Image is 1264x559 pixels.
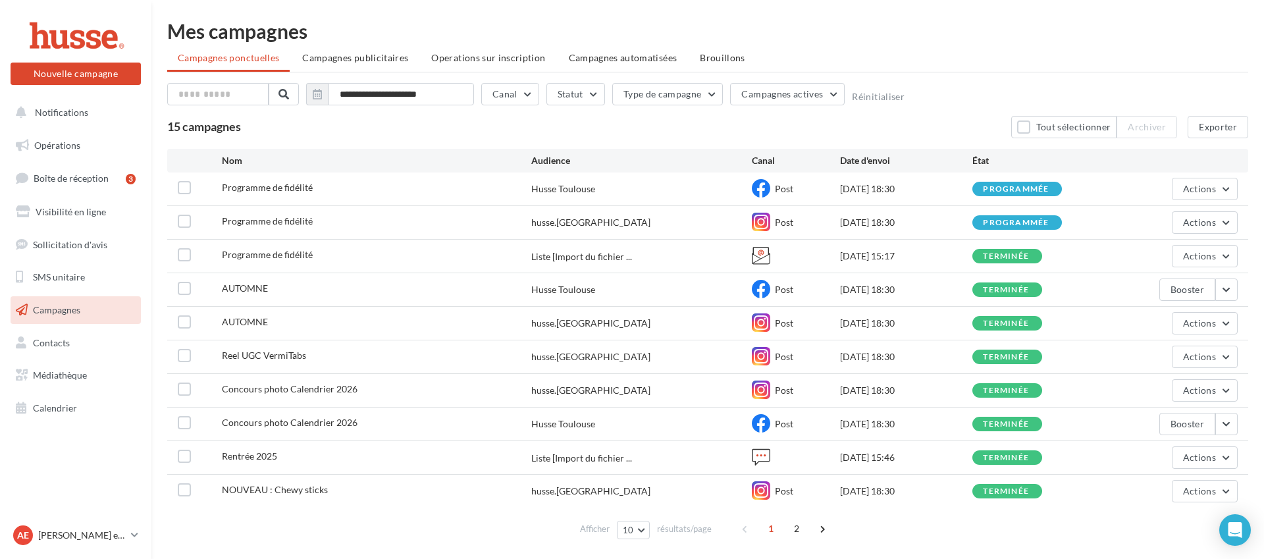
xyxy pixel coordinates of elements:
[8,296,144,324] a: Campagnes
[1183,385,1216,396] span: Actions
[531,216,650,229] div: husse.[GEOGRAPHIC_DATA]
[840,485,972,498] div: [DATE] 18:30
[431,52,545,63] span: Operations sur inscription
[1183,250,1216,261] span: Actions
[840,283,972,296] div: [DATE] 18:30
[983,185,1049,194] div: programmée
[1183,183,1216,194] span: Actions
[33,304,80,315] span: Campagnes
[972,154,1105,167] div: État
[612,83,724,105] button: Type de campagne
[167,21,1248,41] div: Mes campagnes
[752,154,840,167] div: Canal
[760,518,781,539] span: 1
[222,249,313,260] span: Programme de fidélité
[33,238,107,250] span: Sollicitation d'avis
[775,418,793,429] span: Post
[33,271,85,282] span: SMS unitaire
[983,420,1029,429] div: terminée
[983,219,1049,227] div: programmée
[1188,116,1248,138] button: Exporter
[8,361,144,389] a: Médiathèque
[36,206,106,217] span: Visibilité en ligne
[840,154,972,167] div: Date d'envoi
[8,329,144,357] a: Contacts
[531,283,595,296] div: Husse Toulouse
[11,63,141,85] button: Nouvelle campagne
[775,485,793,496] span: Post
[8,164,144,192] a: Boîte de réception3
[1183,317,1216,329] span: Actions
[1172,446,1238,469] button: Actions
[657,523,712,535] span: résultats/page
[983,386,1029,395] div: terminée
[840,384,972,397] div: [DATE] 18:30
[8,394,144,422] a: Calendrier
[222,383,357,394] span: Concours photo Calendrier 2026
[1183,452,1216,463] span: Actions
[1117,116,1177,138] button: Archiver
[8,263,144,291] a: SMS unitaire
[8,132,144,159] a: Opérations
[222,215,313,226] span: Programme de fidélité
[852,92,905,102] button: Réinitialiser
[840,182,972,196] div: [DATE] 18:30
[840,417,972,431] div: [DATE] 18:30
[983,487,1029,496] div: terminée
[11,523,141,548] a: Ae [PERSON_NAME] et [PERSON_NAME]
[1172,178,1238,200] button: Actions
[840,216,972,229] div: [DATE] 18:30
[126,174,136,184] div: 3
[531,485,650,498] div: husse.[GEOGRAPHIC_DATA]
[33,402,77,413] span: Calendrier
[741,88,823,99] span: Campagnes actives
[38,529,126,542] p: [PERSON_NAME] et [PERSON_NAME]
[1183,351,1216,362] span: Actions
[8,231,144,259] a: Sollicitation d'avis
[8,99,138,126] button: Notifications
[33,369,87,381] span: Médiathèque
[775,317,793,329] span: Post
[775,351,793,362] span: Post
[531,317,650,330] div: husse.[GEOGRAPHIC_DATA]
[222,484,328,495] span: NOUVEAU : Chewy sticks
[983,353,1029,361] div: terminée
[531,452,632,465] span: Liste [Import du fichier ...
[1172,211,1238,234] button: Actions
[775,183,793,194] span: Post
[222,450,277,462] span: Rentrée 2025
[1172,245,1238,267] button: Actions
[1172,312,1238,334] button: Actions
[775,385,793,396] span: Post
[222,316,268,327] span: AUTOMNE
[222,417,357,428] span: Concours photo Calendrier 2026
[531,154,752,167] div: Audience
[222,282,268,294] span: AUTOMNE
[17,529,29,542] span: Ae
[983,319,1029,328] div: terminée
[35,107,88,118] span: Notifications
[531,350,650,363] div: husse.[GEOGRAPHIC_DATA]
[840,451,972,464] div: [DATE] 15:46
[786,518,807,539] span: 2
[840,250,972,263] div: [DATE] 15:17
[775,217,793,228] span: Post
[840,317,972,330] div: [DATE] 18:30
[222,154,531,167] div: Nom
[569,52,677,63] span: Campagnes automatisées
[1183,217,1216,228] span: Actions
[700,52,745,63] span: Brouillons
[730,83,845,105] button: Campagnes actives
[167,119,241,134] span: 15 campagnes
[1219,514,1251,546] div: Open Intercom Messenger
[34,140,80,151] span: Opérations
[302,52,408,63] span: Campagnes publicitaires
[775,284,793,295] span: Post
[531,384,650,397] div: husse.[GEOGRAPHIC_DATA]
[33,337,70,348] span: Contacts
[546,83,605,105] button: Statut
[531,182,595,196] div: Husse Toulouse
[983,252,1029,261] div: terminée
[1159,413,1215,435] button: Booster
[1183,485,1216,496] span: Actions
